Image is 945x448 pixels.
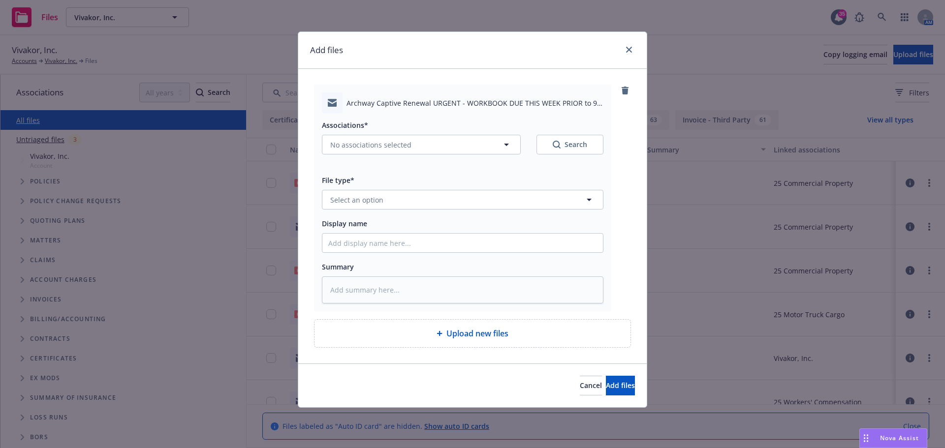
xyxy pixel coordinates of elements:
[623,44,635,56] a: close
[859,428,927,448] button: Nova Assist
[330,195,383,205] span: Select an option
[322,234,603,252] input: Add display name here...
[446,328,508,339] span: Upload new files
[536,135,603,154] button: SearchSearch
[880,434,919,442] span: Nova Assist
[310,44,343,57] h1: Add files
[619,85,631,96] a: remove
[322,120,368,130] span: Associations*
[606,376,635,395] button: Add files
[322,135,521,154] button: No associations selected
[553,140,587,149] div: Search
[322,190,603,209] button: Select an option
[314,319,631,348] div: Upload new files
[606,381,635,390] span: Add files
[346,98,603,108] span: Archway Captive Renewal URGENT - WORKBOOK DUE THIS WEEK PRIOR to 9-1.msg
[860,429,872,448] div: Drag to move
[580,376,602,395] button: Cancel
[322,262,354,271] span: Summary
[322,176,354,185] span: File type*
[322,219,367,228] span: Display name
[330,140,411,150] span: No associations selected
[580,381,602,390] span: Cancel
[553,141,561,149] svg: Search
